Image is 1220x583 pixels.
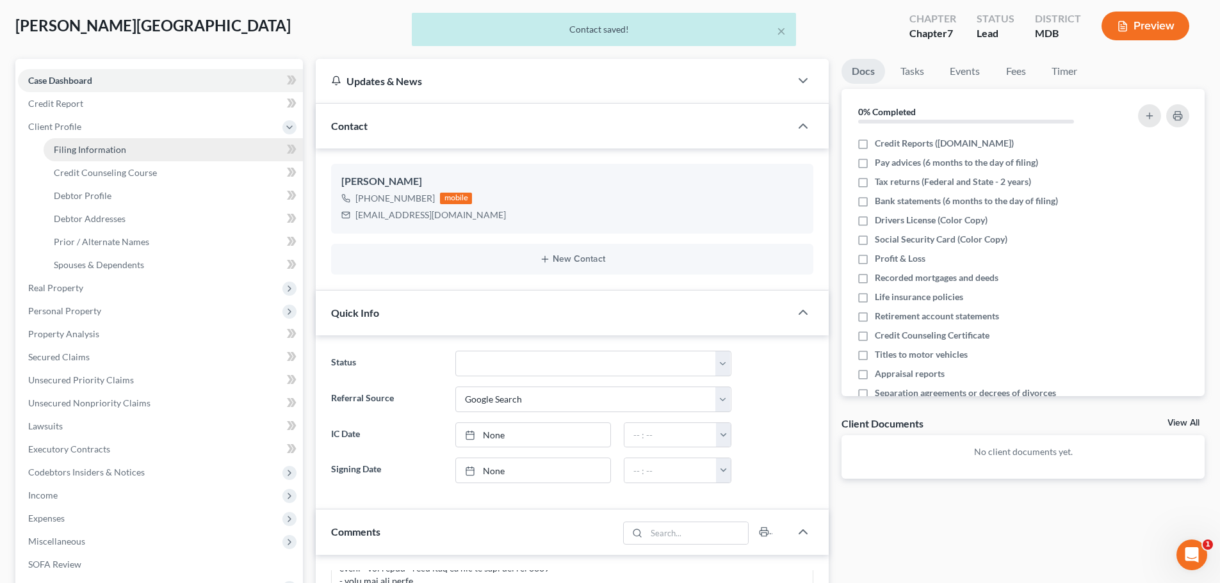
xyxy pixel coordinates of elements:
label: Status [325,351,448,376]
span: Titles to motor vehicles [875,348,968,361]
a: SOFA Review [18,553,303,576]
span: Social Security Card (Color Copy) [875,233,1007,246]
span: Debtor Addresses [54,213,126,224]
a: Unsecured Priority Claims [18,369,303,392]
span: Executory Contracts [28,443,110,454]
a: Debtor Addresses [44,207,303,230]
span: Personal Property [28,305,101,316]
a: Fees [995,59,1036,84]
span: Bank statements (6 months to the day of filing) [875,195,1058,207]
span: Appraisal reports [875,367,945,380]
span: Life insurance policies [875,291,963,303]
span: Property Analysis [28,328,99,339]
span: 1 [1203,539,1213,550]
span: Quick Info [331,307,379,319]
a: Docs [842,59,885,84]
div: Client Documents [842,417,923,430]
a: Timer [1041,59,1087,84]
span: Profit & Loss [875,252,925,265]
span: Pay advices (6 months to the day of filing) [875,156,1038,169]
a: Unsecured Nonpriority Claims [18,392,303,415]
span: Recorded mortgages and deeds [875,271,998,284]
span: Unsecured Nonpriority Claims [28,397,150,408]
span: Contact [331,120,368,132]
span: Real Property [28,282,83,293]
span: Codebtors Insiders & Notices [28,467,145,477]
div: [PHONE_NUMBER] [355,192,435,205]
span: Tax returns (Federal and State - 2 years) [875,175,1031,188]
span: Credit Report [28,98,83,109]
a: Case Dashboard [18,69,303,92]
div: [EMAIL_ADDRESS][DOMAIN_NAME] [355,209,506,221]
span: Secured Claims [28,351,90,362]
span: Unsecured Priority Claims [28,374,134,385]
span: Miscellaneous [28,536,85,547]
span: Income [28,490,58,500]
label: IC Date [325,422,448,448]
a: View All [1167,419,1200,427]
span: Comments [331,525,380,538]
a: Credit Report [18,92,303,115]
span: SOFA Review [28,559,81,570]
div: District [1035,12,1081,26]
span: Separation agreements or decrees of divorces [875,387,1056,399]
a: Lawsuits [18,415,303,438]
label: Referral Source [325,387,448,412]
iframe: Intercom live chat [1176,539,1207,570]
span: Credit Counseling Course [54,167,157,178]
span: Retirement account statements [875,310,999,323]
button: Preview [1102,12,1189,40]
button: × [777,23,786,38]
label: Signing Date [325,458,448,483]
span: Spouses & Dependents [54,259,144,270]
a: None [456,458,610,483]
a: Prior / Alternate Names [44,230,303,253]
span: Debtor Profile [54,190,111,201]
input: -- : -- [624,423,717,447]
span: Credit Counseling Certificate [875,329,989,342]
span: Expenses [28,513,65,523]
button: New Contact [341,254,803,264]
div: Updates & News [331,74,775,88]
a: Tasks [890,59,934,84]
a: None [456,423,610,447]
a: Credit Counseling Course [44,161,303,184]
strong: 0% Completed [858,106,916,117]
span: Lawsuits [28,420,63,431]
a: Property Analysis [18,323,303,346]
input: -- : -- [624,458,717,483]
span: Case Dashboard [28,75,92,86]
span: Prior / Alternate Names [54,236,149,247]
div: mobile [440,193,472,204]
span: Drivers License (Color Copy) [875,214,988,227]
div: Contact saved! [422,23,786,36]
span: Filing Information [54,144,126,155]
p: No client documents yet. [852,445,1194,458]
input: Search... [647,522,749,544]
a: Spouses & Dependents [44,253,303,276]
span: Client Profile [28,121,81,132]
span: Credit Reports ([DOMAIN_NAME]) [875,137,1014,150]
div: Chapter [909,12,956,26]
a: Events [939,59,990,84]
a: Secured Claims [18,346,303,369]
a: Filing Information [44,138,303,161]
div: [PERSON_NAME] [341,174,803,189]
a: Debtor Profile [44,184,303,207]
div: Status [977,12,1014,26]
a: Executory Contracts [18,438,303,461]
